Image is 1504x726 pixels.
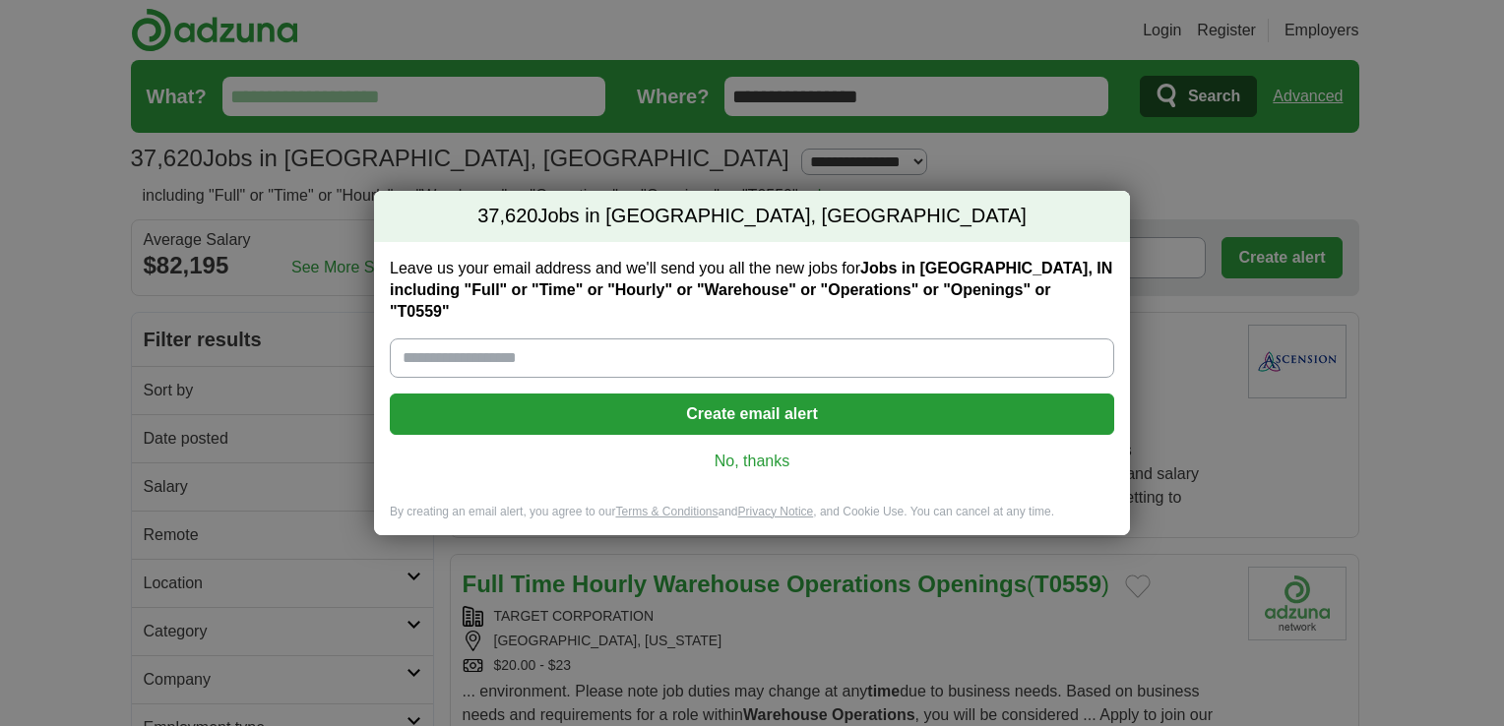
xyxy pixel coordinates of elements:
a: Privacy Notice [738,505,814,518]
label: Leave us your email address and we'll send you all the new jobs for [390,258,1114,323]
button: Create email alert [390,393,1114,435]
span: 37,620 [477,203,537,230]
strong: Jobs in [GEOGRAPHIC_DATA], IN including "Full" or "Time" or "Hourly" or "Warehouse" or "Operation... [390,260,1112,320]
a: No, thanks [406,451,1098,472]
a: Terms & Conditions [615,505,718,518]
h2: Jobs in [GEOGRAPHIC_DATA], [GEOGRAPHIC_DATA] [374,191,1130,242]
div: By creating an email alert, you agree to our and , and Cookie Use. You can cancel at any time. [374,504,1130,536]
